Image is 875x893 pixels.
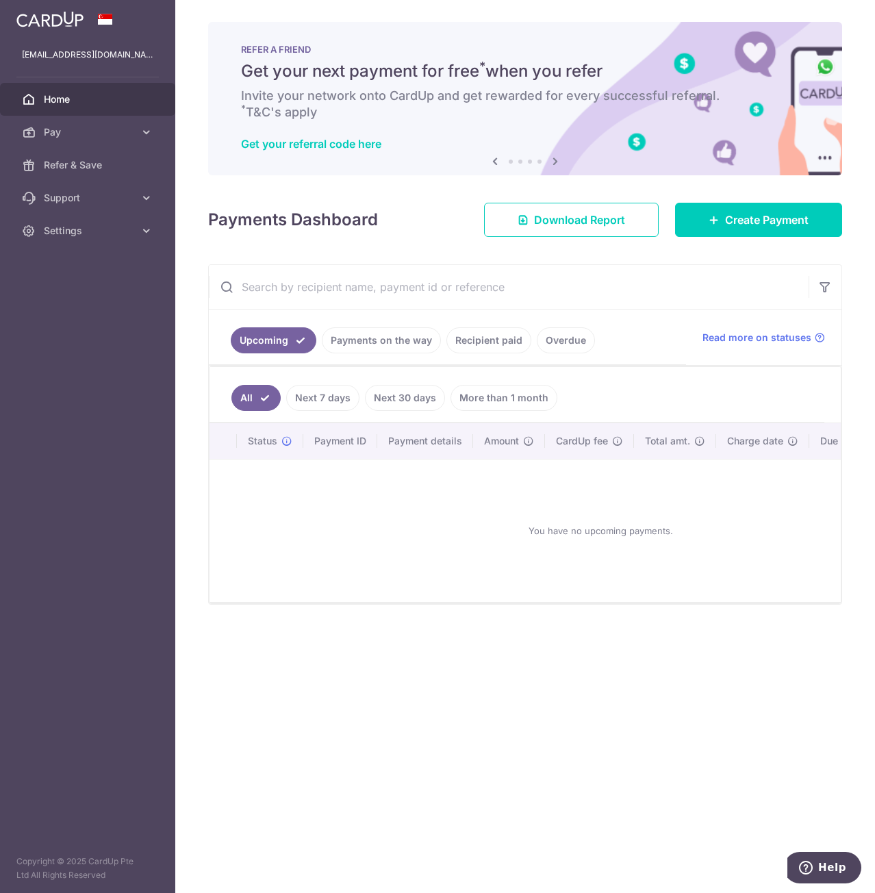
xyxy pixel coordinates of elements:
[484,203,659,237] a: Download Report
[241,88,809,121] h6: Invite your network onto CardUp and get rewarded for every successful referral. T&C's apply
[675,203,842,237] a: Create Payment
[702,331,825,344] a: Read more on statuses
[22,48,153,62] p: [EMAIL_ADDRESS][DOMAIN_NAME]
[209,265,809,309] input: Search by recipient name, payment id or reference
[231,385,281,411] a: All
[44,92,134,106] span: Home
[556,434,608,448] span: CardUp fee
[702,331,811,344] span: Read more on statuses
[725,212,809,228] span: Create Payment
[322,327,441,353] a: Payments on the way
[44,125,134,139] span: Pay
[208,207,378,232] h4: Payments Dashboard
[534,212,625,228] span: Download Report
[286,385,359,411] a: Next 7 days
[16,11,84,27] img: CardUp
[44,191,134,205] span: Support
[241,60,809,82] h5: Get your next payment for free when you refer
[820,434,861,448] span: Due date
[44,224,134,238] span: Settings
[231,327,316,353] a: Upcoming
[484,434,519,448] span: Amount
[451,385,557,411] a: More than 1 month
[645,434,690,448] span: Total amt.
[241,137,381,151] a: Get your referral code here
[208,22,842,175] img: RAF banner
[241,44,809,55] p: REFER A FRIEND
[248,434,277,448] span: Status
[537,327,595,353] a: Overdue
[365,385,445,411] a: Next 30 days
[303,423,377,459] th: Payment ID
[377,423,473,459] th: Payment details
[727,434,783,448] span: Charge date
[44,158,134,172] span: Refer & Save
[446,327,531,353] a: Recipient paid
[787,852,861,886] iframe: Opens a widget where you can find more information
